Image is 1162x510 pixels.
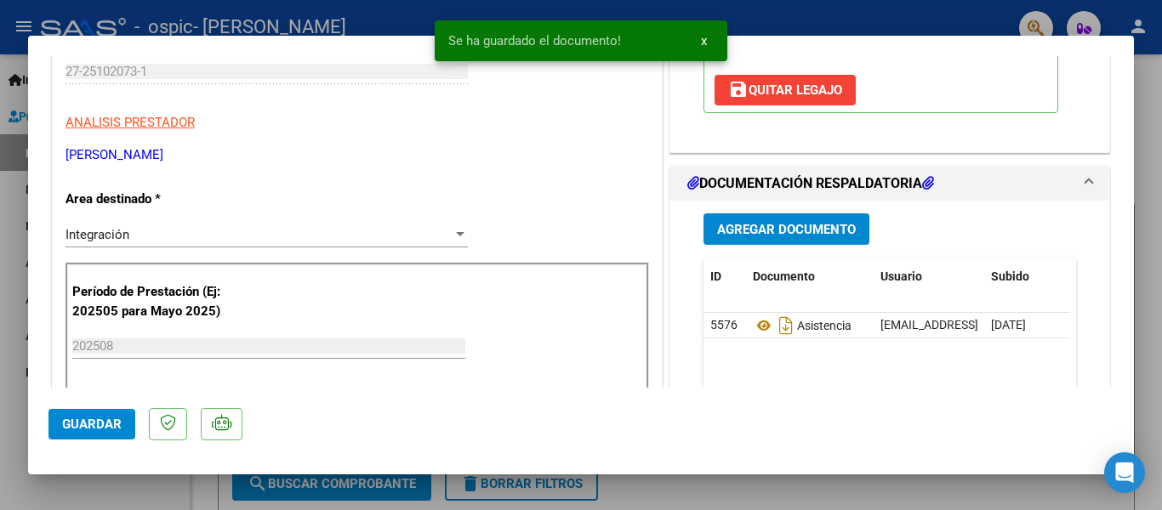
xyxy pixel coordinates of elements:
datatable-header-cell: Documento [746,258,874,295]
span: ANALISIS PRESTADOR [66,115,195,130]
span: 5576 [710,318,738,331]
button: Quitar Legajo [715,75,856,105]
button: Guardar [48,409,135,439]
i: Descargar documento [775,312,797,339]
datatable-header-cell: Subido [984,258,1069,295]
span: Guardar [62,416,122,432]
span: Se ha guardado el documento! [448,32,621,49]
span: Asistencia [753,319,852,332]
datatable-header-cell: Usuario [874,258,984,295]
button: x [687,25,721,56]
p: [PERSON_NAME] [66,145,649,165]
span: Usuario [880,269,922,283]
p: Período de Prestación (Ej: 202505 para Mayo 2025) [72,282,243,320]
span: ID [710,269,721,283]
mat-icon: save [728,79,749,99]
mat-expansion-panel-header: DOCUMENTACIÓN RESPALDATORIA [670,167,1109,201]
button: Agregar Documento [703,213,869,245]
span: Quitar Legajo [728,82,842,98]
h1: DOCUMENTACIÓN RESPALDATORIA [687,173,934,194]
span: Agregar Documento [717,222,856,237]
span: [DATE] [991,318,1026,331]
div: Open Intercom Messenger [1104,452,1145,493]
datatable-header-cell: ID [703,258,746,295]
p: Area destinado * [66,190,241,209]
span: x [701,33,707,48]
span: Integración [66,227,129,242]
span: Subido [991,269,1029,283]
span: Documento [753,269,815,283]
